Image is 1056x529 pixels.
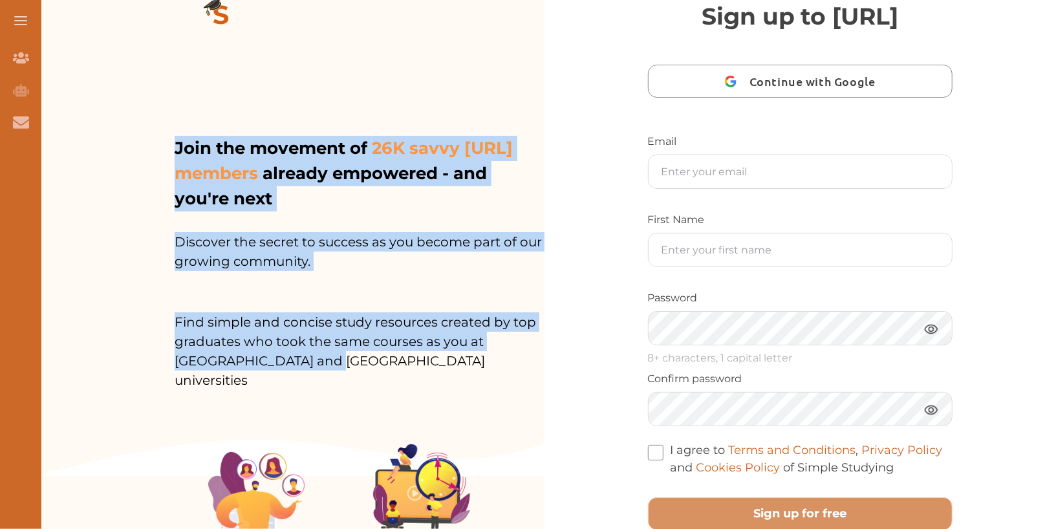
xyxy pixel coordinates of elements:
a: Privacy Policy [862,443,943,457]
input: Enter your email [649,155,953,188]
p: Discover the secret to success as you become part of our growing community. [175,211,544,292]
a: Terms and Conditions [729,443,856,457]
img: eye.3286bcf0.webp [923,402,939,418]
span: Continue with Google [749,66,882,96]
p: 8+ characters, 1 capital letter [648,351,953,366]
p: Password [648,290,953,306]
p: Join the movement of already empowered - and you're next [175,136,542,211]
a: Cookies Policy [696,460,781,475]
p: Email [648,134,953,149]
p: Find simple and concise study resources created by top graduates who took the same courses as you... [175,292,544,411]
p: First Name [648,212,953,228]
input: Enter your first name [649,233,953,266]
p: Confirm password [648,371,953,387]
button: Continue with Google [648,65,953,98]
label: I agree to , and of Simple Studying [648,442,953,477]
img: eye.3286bcf0.webp [923,321,939,337]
